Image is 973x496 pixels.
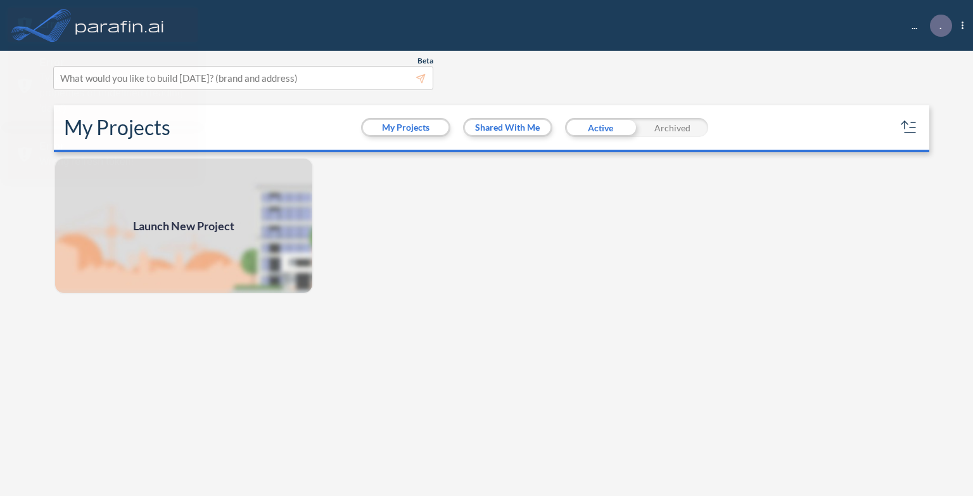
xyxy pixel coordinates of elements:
div: Error [39,17,188,32]
span: Launch New Project [133,218,234,235]
img: add [54,157,314,294]
button: My Projects [363,120,448,135]
h2: My Projects [64,115,170,140]
div: Wrong refresh token! [39,154,188,169]
div: ... [893,15,963,37]
div: Error [39,55,188,70]
button: sort [899,117,919,138]
span: Beta [417,56,433,66]
div: TypeError: Cannot read properties of undefined (reading 'data') [39,70,188,116]
a: Launch New Project [54,157,314,294]
div: Archived [637,118,708,137]
div: Error [39,139,188,154]
p: . [939,20,942,31]
button: Shared With Me [465,120,550,135]
div: Active [565,118,637,137]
